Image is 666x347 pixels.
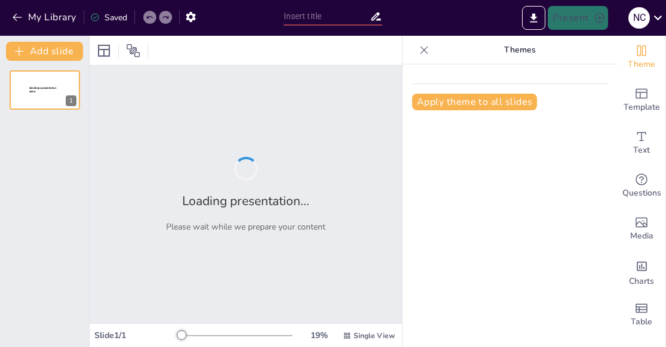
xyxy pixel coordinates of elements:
[618,79,665,122] div: Add ready made slides
[631,315,652,329] span: Table
[630,230,653,243] span: Media
[618,165,665,207] div: Get real-time input from your audience
[90,12,127,23] div: Saved
[166,221,326,233] p: Please wait while we prepare your content
[618,293,665,336] div: Add a table
[622,187,661,200] span: Questions
[618,122,665,165] div: Add text boxes
[94,330,178,341] div: Slide 1 / 1
[628,7,650,29] div: N C
[628,58,655,71] span: Theme
[6,42,83,61] button: Add slide
[66,95,76,106] div: 1
[629,275,654,288] span: Charts
[434,36,606,64] p: Themes
[633,144,650,157] span: Text
[354,331,395,340] span: Single View
[618,207,665,250] div: Add images, graphics, shapes or video
[412,94,537,110] button: Apply theme to all slides
[624,101,660,114] span: Template
[618,36,665,79] div: Change the overall theme
[284,8,370,25] input: Insert title
[9,8,81,27] button: My Library
[29,86,56,93] span: Sendsteps presentation editor
[548,6,607,30] button: Present
[10,70,80,110] div: 1
[522,6,545,30] button: Export to PowerPoint
[618,250,665,293] div: Add charts and graphs
[94,41,113,60] div: Layout
[305,330,333,341] div: 19 %
[126,44,140,58] span: Position
[182,193,309,209] h2: Loading presentation...
[628,6,650,30] button: N C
